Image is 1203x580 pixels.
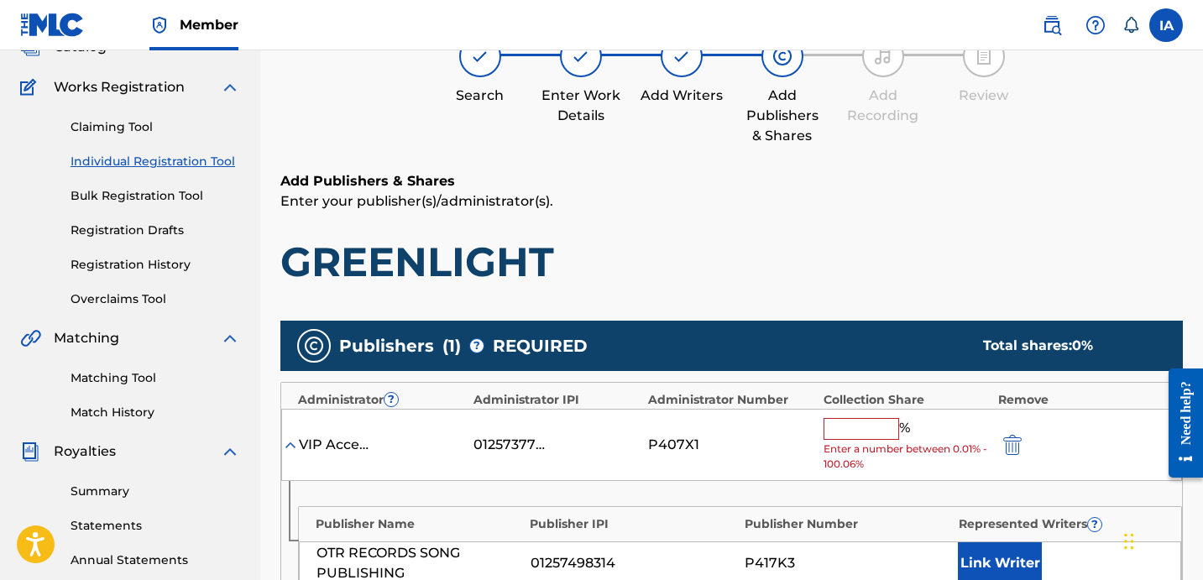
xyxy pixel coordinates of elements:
img: step indicator icon for Enter Work Details [571,46,591,66]
img: Top Rightsholder [149,15,170,35]
img: search [1042,15,1062,35]
a: Registration Drafts [71,222,240,239]
img: expand [220,328,240,348]
span: Publishers [339,333,434,358]
div: Add Recording [841,86,925,126]
a: Overclaims Tool [71,290,240,308]
a: Annual Statements [71,551,240,569]
div: Administrator IPI [473,391,641,409]
div: P417K3 [745,553,950,573]
img: step indicator icon for Search [470,46,490,66]
div: Publisher IPI [530,515,735,533]
a: Summary [71,483,240,500]
div: Total shares: [983,336,1149,356]
div: Administrator [298,391,465,409]
div: Help [1079,8,1112,42]
img: MLC Logo [20,13,85,37]
a: Public Search [1035,8,1069,42]
img: expand [220,77,240,97]
a: Individual Registration Tool [71,153,240,170]
span: Member [180,15,238,34]
iframe: Chat Widget [1119,499,1203,580]
iframe: Resource Center [1156,355,1203,490]
div: Remove [998,391,1165,409]
img: step indicator icon for Review [974,46,994,66]
span: Enter a number between 0.01% - 100.06% [824,442,990,472]
img: step indicator icon for Add Publishers & Shares [772,46,792,66]
img: expand-cell-toggle [282,436,299,453]
span: ? [1088,518,1101,531]
span: Royalties [54,442,116,462]
a: Match History [71,404,240,421]
img: expand [220,442,240,462]
span: Works Registration [54,77,185,97]
div: Administrator Number [648,391,815,409]
img: Royalties [20,442,40,462]
img: Matching [20,328,41,348]
div: Enter Work Details [539,86,623,126]
img: Works Registration [20,77,42,97]
div: Add Writers [640,86,724,106]
a: Registration History [71,256,240,274]
span: ( 1 ) [442,333,461,358]
span: Matching [54,328,119,348]
img: publishers [304,336,324,356]
h6: Add Publishers & Shares [280,171,1183,191]
div: Notifications [1122,17,1139,34]
a: Bulk Registration Tool [71,187,240,205]
span: REQUIRED [493,333,588,358]
span: 0 % [1072,337,1093,353]
span: ? [384,393,398,406]
a: CatalogCatalog [20,37,107,57]
h1: GREENLIGHT [280,237,1183,287]
div: Publisher Name [316,515,521,533]
div: Represented Writers [959,515,1164,533]
div: Drag [1124,516,1134,567]
div: Review [942,86,1026,106]
div: 01257498314 [531,553,736,573]
div: User Menu [1149,8,1183,42]
img: step indicator icon for Add Recording [873,46,893,66]
img: help [1085,15,1106,35]
img: step indicator icon for Add Writers [672,46,692,66]
span: % [899,418,914,440]
img: 12a2ab48e56ec057fbd8.svg [1003,435,1022,455]
span: ? [470,339,484,353]
a: Statements [71,517,240,535]
a: Claiming Tool [71,118,240,136]
div: Add Publishers & Shares [740,86,824,146]
div: Publisher Number [745,515,950,533]
div: Collection Share [824,391,991,409]
a: Matching Tool [71,369,240,387]
p: Enter your publisher(s)/administrator(s). [280,191,1183,212]
div: Search [438,86,522,106]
